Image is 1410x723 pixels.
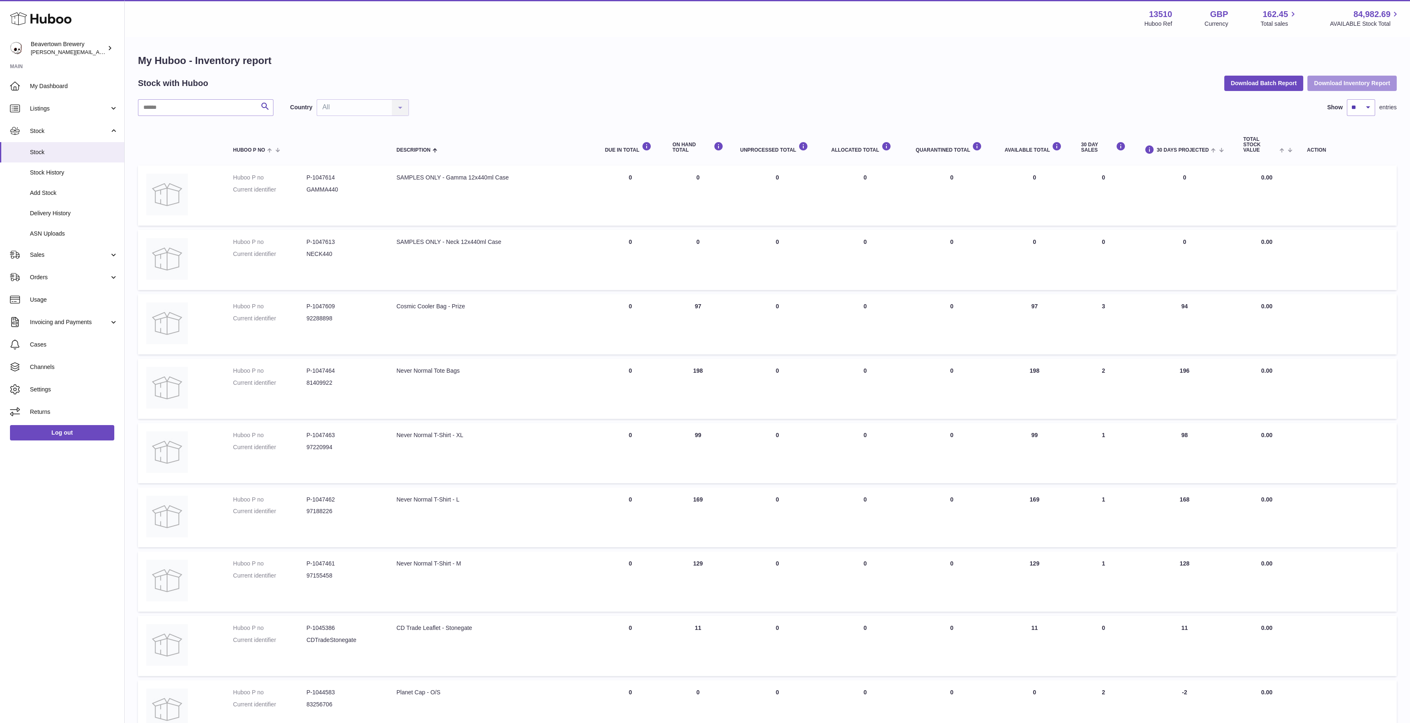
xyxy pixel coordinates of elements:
[1149,9,1172,20] strong: 13510
[30,408,118,416] span: Returns
[31,40,106,56] div: Beavertown Brewery
[30,251,109,259] span: Sales
[950,303,954,310] span: 0
[10,42,22,54] img: Matthew.McCormack@beavertownbrewery.co.uk
[1261,367,1272,374] span: 0.00
[732,165,823,226] td: 0
[950,496,954,503] span: 0
[597,165,664,226] td: 0
[996,487,1073,548] td: 169
[31,49,211,55] span: [PERSON_NAME][EMAIL_ADDRESS][PERSON_NAME][DOMAIN_NAME]
[1073,165,1134,226] td: 0
[732,423,823,483] td: 0
[30,318,109,326] span: Invoicing and Payments
[146,624,188,666] img: product image
[30,105,109,113] span: Listings
[146,367,188,408] img: product image
[146,431,188,473] img: product image
[996,230,1073,290] td: 0
[950,625,954,631] span: 0
[138,54,1397,67] h1: My Huboo - Inventory report
[605,142,656,153] div: DUE IN TOTAL
[306,507,380,515] dd: 97188226
[138,78,208,89] h2: Stock with Huboo
[10,425,114,440] a: Log out
[597,359,664,419] td: 0
[1261,689,1272,696] span: 0.00
[732,616,823,676] td: 0
[30,363,118,371] span: Channels
[1327,103,1343,111] label: Show
[1073,551,1134,612] td: 1
[306,238,380,246] dd: P-1047613
[306,624,380,632] dd: P-1045386
[396,302,588,310] div: Cosmic Cooler Bag - Prize
[233,238,307,246] dt: Huboo P no
[30,127,109,135] span: Stock
[1261,239,1272,245] span: 0.00
[823,359,907,419] td: 0
[672,142,723,153] div: ON HAND Total
[597,487,664,548] td: 0
[1261,560,1272,567] span: 0.00
[306,701,380,708] dd: 83256706
[233,701,307,708] dt: Current identifier
[1134,165,1235,226] td: 0
[1330,20,1400,28] span: AVAILABLE Stock Total
[146,174,188,215] img: product image
[597,294,664,354] td: 0
[1144,20,1172,28] div: Huboo Ref
[233,560,307,568] dt: Huboo P no
[664,230,732,290] td: 0
[396,689,588,696] div: Planet Cap - O/S
[233,689,307,696] dt: Huboo P no
[1260,20,1297,28] span: Total sales
[1262,9,1288,20] span: 162.45
[597,230,664,290] td: 0
[916,142,988,153] div: QUARANTINED Total
[1224,76,1304,91] button: Download Batch Report
[306,689,380,696] dd: P-1044583
[996,616,1073,676] td: 11
[664,165,732,226] td: 0
[30,148,118,156] span: Stock
[996,359,1073,419] td: 198
[664,359,732,419] td: 198
[233,315,307,322] dt: Current identifier
[396,496,588,504] div: Never Normal T-Shirt - L
[306,174,380,182] dd: P-1047614
[1243,137,1277,153] span: Total stock value
[30,386,118,393] span: Settings
[1157,148,1209,153] span: 30 DAYS PROJECTED
[306,496,380,504] dd: P-1047462
[233,496,307,504] dt: Huboo P no
[30,209,118,217] span: Delivery History
[30,273,109,281] span: Orders
[306,431,380,439] dd: P-1047463
[30,341,118,349] span: Cases
[1134,423,1235,483] td: 98
[1134,616,1235,676] td: 11
[306,315,380,322] dd: 92288898
[1081,142,1126,153] div: 30 DAY SALES
[146,302,188,344] img: product image
[597,551,664,612] td: 0
[1307,76,1397,91] button: Download Inventory Report
[1261,303,1272,310] span: 0.00
[950,367,954,374] span: 0
[233,431,307,439] dt: Huboo P no
[233,507,307,515] dt: Current identifier
[146,496,188,537] img: product image
[306,186,380,194] dd: GAMMA440
[1134,294,1235,354] td: 94
[1073,359,1134,419] td: 2
[996,551,1073,612] td: 129
[233,572,307,580] dt: Current identifier
[664,551,732,612] td: 129
[732,230,823,290] td: 0
[823,294,907,354] td: 0
[950,174,954,181] span: 0
[950,560,954,567] span: 0
[823,423,907,483] td: 0
[233,367,307,375] dt: Huboo P no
